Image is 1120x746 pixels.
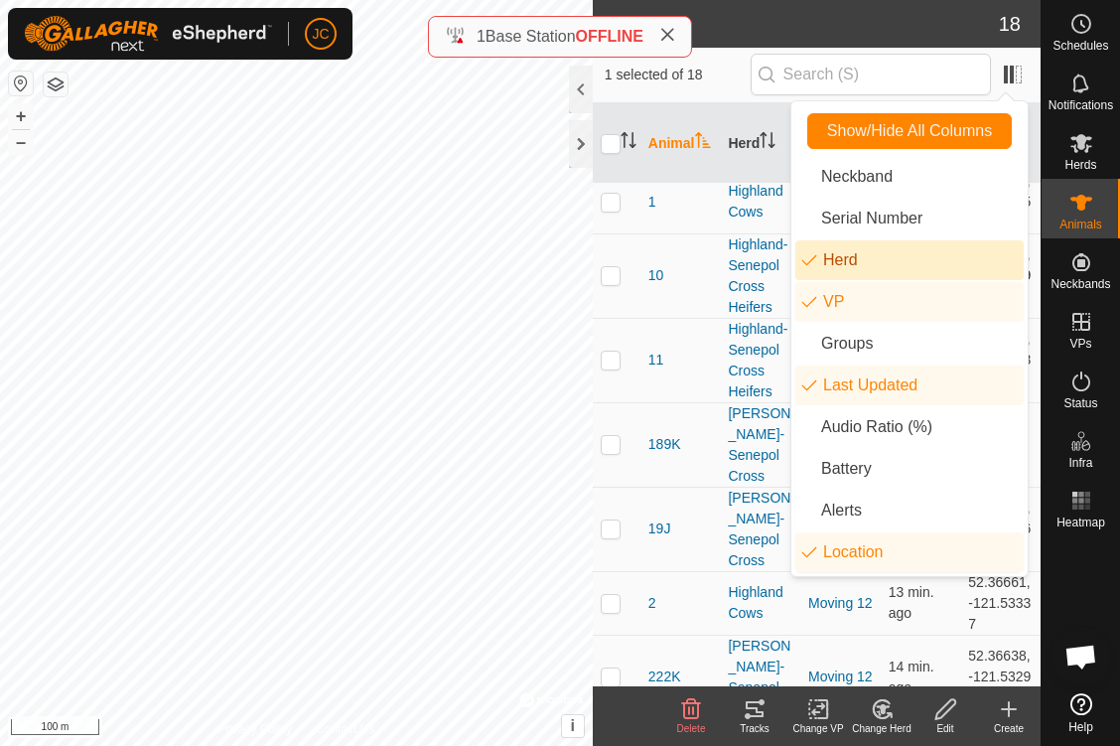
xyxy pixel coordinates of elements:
[960,571,1041,635] td: 52.36661, -121.53337
[728,403,792,487] div: [PERSON_NAME]-Senepol Cross
[9,72,33,95] button: Reset Map
[44,73,68,96] button: Map Layers
[751,54,991,95] input: Search (S)
[1063,397,1097,409] span: Status
[1050,278,1110,290] span: Neckbands
[760,135,775,151] p-sorticon: Activate to sort
[795,449,1024,489] li: neckband.label.battery
[217,720,292,738] a: Privacy Policy
[795,532,1024,572] li: common.label.location
[640,103,721,184] th: Animal
[1069,338,1091,350] span: VPs
[1042,685,1120,741] a: Help
[605,12,999,36] h2: Animals
[648,265,664,286] span: 10
[786,721,850,736] div: Change VP
[977,721,1041,736] div: Create
[728,319,792,402] div: Highland-Senepol Cross Heifers
[795,282,1024,322] li: vp.label.vp
[9,130,33,154] button: –
[850,721,913,736] div: Change Herd
[477,28,486,45] span: 1
[728,234,792,318] div: Highland-Senepol Cross Heifers
[621,135,636,151] p-sorticon: Activate to sort
[648,192,656,213] span: 1
[808,595,873,611] a: Moving 12
[24,16,272,52] img: Gallagher Logo
[648,350,664,371] span: 11
[648,667,681,687] span: 222K
[562,715,584,737] button: i
[795,407,1024,447] li: enum.columnList.audioRatio
[795,157,1024,197] li: neckband.label.title
[795,240,1024,280] li: mob.label.mob
[913,721,977,736] div: Edit
[1068,721,1093,733] span: Help
[795,366,1024,405] li: enum.columnList.lastUpdated
[807,113,1012,149] button: Show/Hide All Columns
[728,582,792,624] div: Highland Cows
[695,135,711,151] p-sorticon: Activate to sort
[999,9,1021,39] span: 18
[795,491,1024,530] li: animal.label.alerts
[720,103,800,184] th: Herd
[795,324,1024,364] li: common.btn.groups
[960,635,1041,719] td: 52.36638, -121.53297
[723,721,786,736] div: Tracks
[605,65,751,85] span: 1 selected of 18
[9,104,33,128] button: +
[677,723,706,734] span: Delete
[1051,627,1111,686] div: Open chat
[728,488,792,571] div: [PERSON_NAME]-Senepol Cross
[486,28,576,45] span: Base Station
[728,636,792,719] div: [PERSON_NAME]-Senepol Cross
[889,659,934,695] span: Oct 12, 2025 at 2:58 PM
[728,181,792,223] div: Highland Cows
[889,584,934,621] span: Oct 12, 2025 at 2:59 PM
[316,720,374,738] a: Contact Us
[648,434,681,455] span: 189K
[1049,99,1113,111] span: Notifications
[795,199,1024,238] li: neckband.label.serialNumber
[312,24,329,45] span: JC
[1056,517,1105,528] span: Heatmap
[576,28,643,45] span: OFFLINE
[1068,457,1092,469] span: Infra
[1064,159,1096,171] span: Herds
[571,717,575,734] span: i
[1052,40,1108,52] span: Schedules
[648,593,656,614] span: 2
[808,669,873,684] a: Moving 12
[827,122,992,140] span: Show/Hide All Columns
[1059,219,1102,230] span: Animals
[648,519,671,539] span: 19J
